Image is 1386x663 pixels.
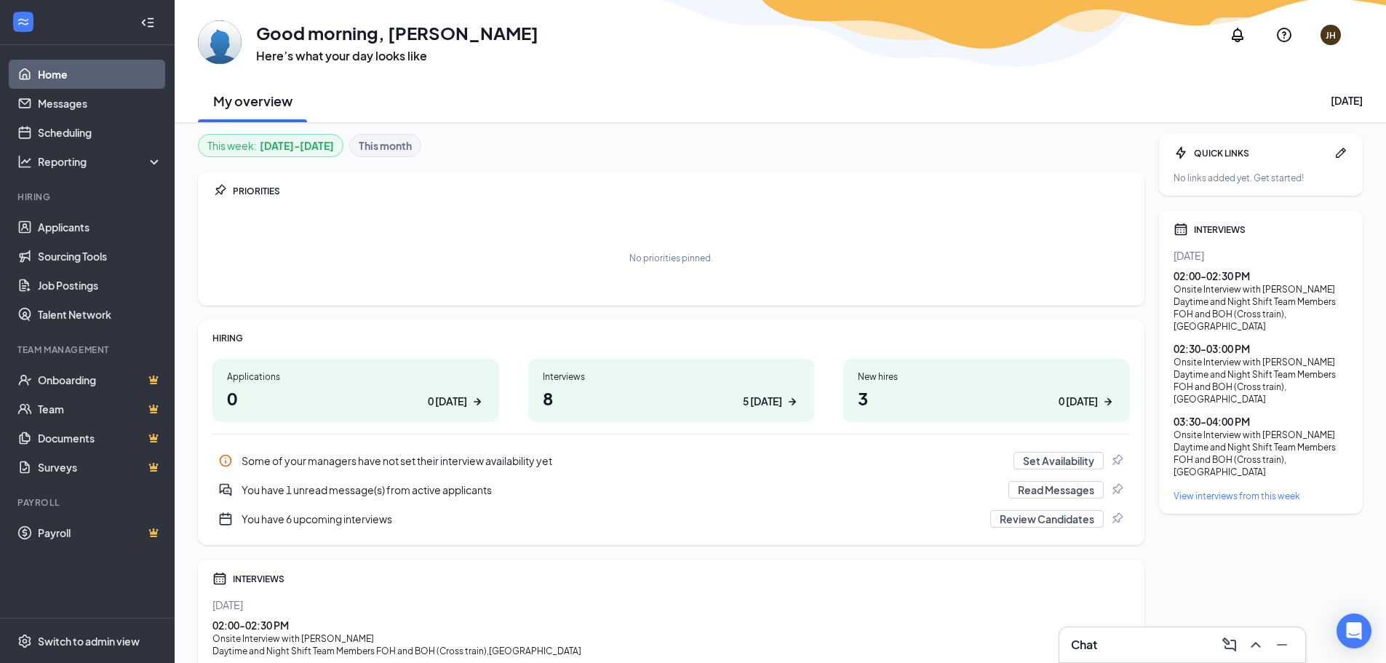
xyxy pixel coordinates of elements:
[1174,295,1348,333] div: Daytime and Night Shift Team Members FOH and BOH (Cross train) , [GEOGRAPHIC_DATA]
[743,394,782,409] div: 5 [DATE]
[38,242,162,271] a: Sourcing Tools
[1174,146,1188,160] svg: Bolt
[260,138,334,154] b: [DATE] - [DATE]
[38,300,162,329] a: Talent Network
[212,598,1130,612] div: [DATE]
[218,483,233,497] svg: DoubleChatActive
[1337,614,1371,648] div: Open Intercom Messenger
[1331,93,1363,108] div: [DATE]
[1221,636,1238,654] svg: ComposeMessage
[543,386,800,410] h1: 8
[1270,633,1294,656] button: Minimize
[242,483,1000,497] div: You have 1 unread message(s) from active applicants
[198,20,242,64] img: Justin Hall
[212,504,1130,533] a: CalendarNewYou have 6 upcoming interviewsReview CandidatesPin
[1110,512,1124,526] svg: Pin
[38,118,162,147] a: Scheduling
[1174,222,1188,237] svg: Calendar
[1110,483,1124,497] svg: Pin
[1326,29,1336,41] div: JH
[218,512,233,526] svg: CalendarNew
[17,191,159,203] div: Hiring
[213,92,292,110] h2: My overview
[242,453,1005,468] div: Some of your managers have not set their interview availability yet
[1247,636,1264,654] svg: ChevronUp
[1174,283,1348,295] div: Onsite Interview with [PERSON_NAME]
[212,645,1130,657] div: Daytime and Night Shift Team Members FOH and BOH (Cross train) , [GEOGRAPHIC_DATA]
[1273,636,1291,654] svg: Minimize
[990,510,1104,528] button: Review Candidates
[1008,481,1104,499] button: Read Messages
[38,424,162,453] a: DocumentsCrown
[543,370,800,383] div: Interviews
[528,359,815,422] a: Interviews85 [DATE]ArrowRight
[1194,223,1348,236] div: INTERVIEWS
[16,15,31,29] svg: WorkstreamLogo
[1174,429,1348,441] div: Onsite Interview with [PERSON_NAME]
[1110,453,1124,468] svg: Pin
[1218,633,1241,656] button: ComposeMessage
[1174,414,1348,429] div: 03:30 - 04:00 PM
[227,370,485,383] div: Applications
[1244,633,1267,656] button: ChevronUp
[1174,356,1348,368] div: Onsite Interview with [PERSON_NAME]
[38,394,162,424] a: TeamCrown
[212,475,1130,504] a: DoubleChatActiveYou have 1 unread message(s) from active applicantsRead MessagesPin
[17,154,32,169] svg: Analysis
[38,453,162,482] a: SurveysCrown
[629,252,713,264] div: No priorities pinned.
[858,386,1115,410] h1: 3
[38,60,162,89] a: Home
[38,154,163,169] div: Reporting
[785,394,800,409] svg: ArrowRight
[212,475,1130,504] div: You have 1 unread message(s) from active applicants
[1174,248,1348,263] div: [DATE]
[17,496,159,509] div: Payroll
[38,365,162,394] a: OnboardingCrown
[1071,637,1097,653] h3: Chat
[233,185,1130,197] div: PRIORITIES
[140,15,155,30] svg: Collapse
[256,20,538,45] h1: Good morning, [PERSON_NAME]
[207,138,334,154] div: This week :
[428,394,467,409] div: 0 [DATE]
[212,618,1130,632] div: 02:00 - 02:30 PM
[212,446,1130,475] div: Some of your managers have not set their interview availability yet
[212,504,1130,533] div: You have 6 upcoming interviews
[470,394,485,409] svg: ArrowRight
[212,183,227,198] svg: Pin
[38,271,162,300] a: Job Postings
[1174,269,1348,283] div: 02:00 - 02:30 PM
[1059,394,1098,409] div: 0 [DATE]
[38,213,162,242] a: Applicants
[212,571,227,586] svg: Calendar
[359,138,412,154] b: This month
[1334,146,1348,160] svg: Pen
[1194,147,1328,159] div: QUICK LINKS
[218,453,233,468] svg: Info
[242,512,981,526] div: You have 6 upcoming interviews
[1174,368,1348,405] div: Daytime and Night Shift Team Members FOH and BOH (Cross train) , [GEOGRAPHIC_DATA]
[38,518,162,547] a: PayrollCrown
[1174,490,1348,502] a: View interviews from this week
[17,634,32,648] svg: Settings
[227,386,485,410] h1: 0
[38,634,140,648] div: Switch to admin view
[1174,341,1348,356] div: 02:30 - 03:00 PM
[38,89,162,118] a: Messages
[1174,441,1348,478] div: Daytime and Night Shift Team Members FOH and BOH (Cross train) , [GEOGRAPHIC_DATA]
[1275,26,1293,44] svg: QuestionInfo
[212,359,499,422] a: Applications00 [DATE]ArrowRight
[233,573,1130,585] div: INTERVIEWS
[843,359,1130,422] a: New hires30 [DATE]ArrowRight
[212,332,1130,344] div: HIRING
[212,632,1130,645] div: Onsite Interview with [PERSON_NAME]
[1174,172,1348,184] div: No links added yet. Get started!
[1101,394,1115,409] svg: ArrowRight
[256,48,538,64] h3: Here’s what your day looks like
[858,370,1115,383] div: New hires
[17,344,159,356] div: Team Management
[1229,26,1246,44] svg: Notifications
[212,446,1130,475] a: InfoSome of your managers have not set their interview availability yetSet AvailabilityPin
